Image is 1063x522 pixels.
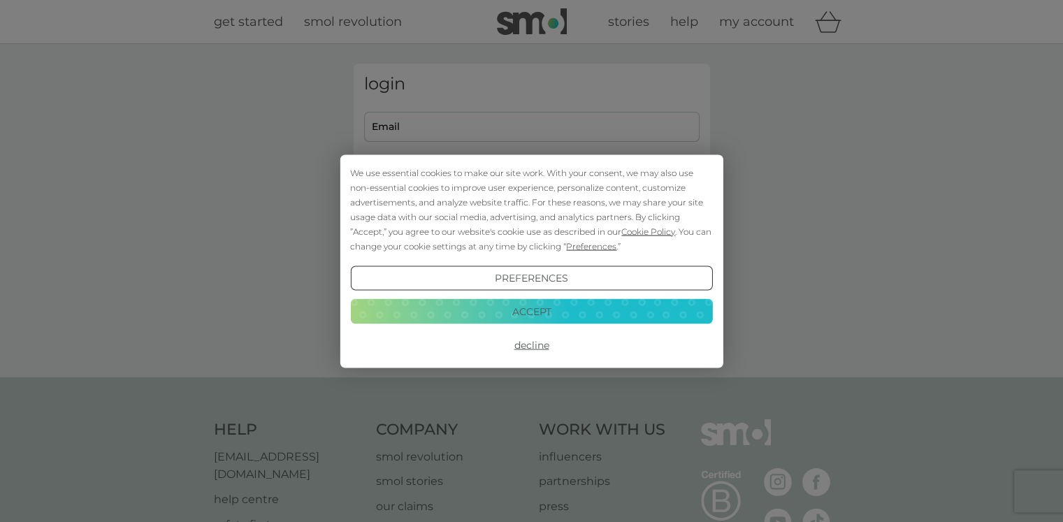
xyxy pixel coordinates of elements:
button: Decline [350,333,712,358]
div: We use essential cookies to make our site work. With your consent, we may also use non-essential ... [350,165,712,253]
button: Accept [350,299,712,324]
span: Cookie Policy [621,226,675,236]
div: Cookie Consent Prompt [340,154,723,368]
span: Preferences [566,240,616,251]
button: Preferences [350,266,712,291]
